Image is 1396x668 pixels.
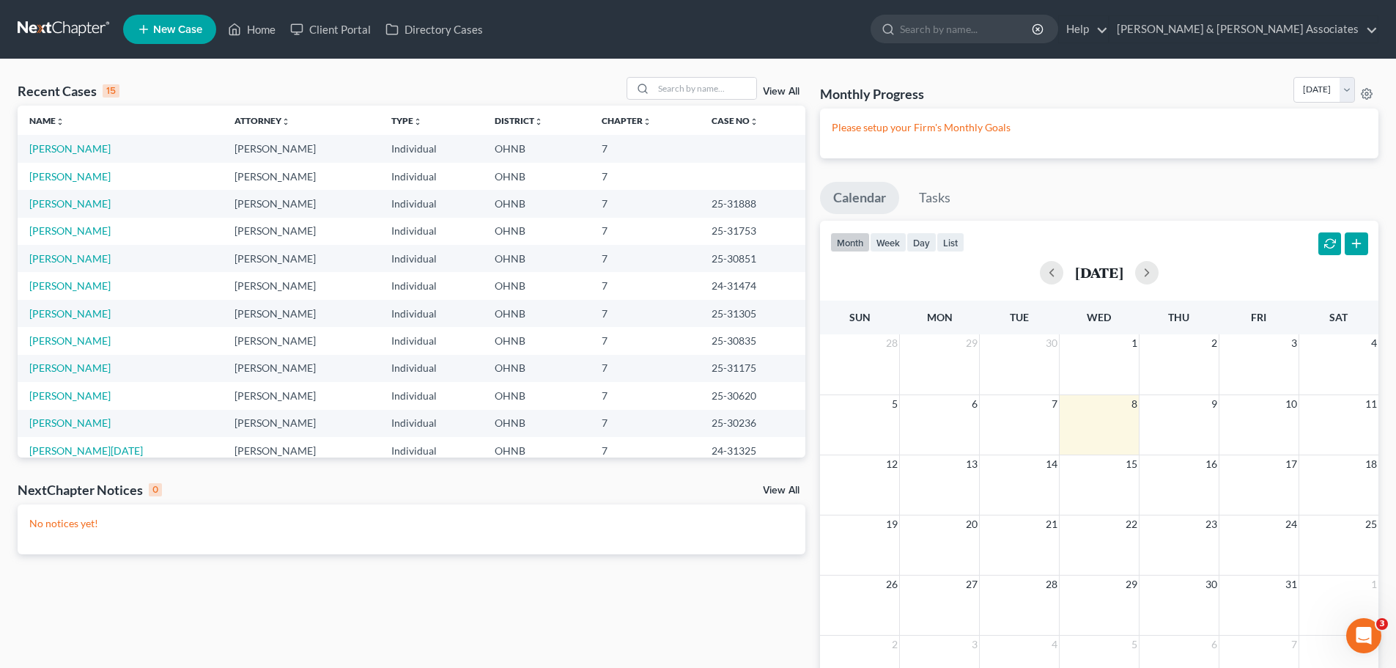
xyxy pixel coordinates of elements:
span: 21 [1044,515,1059,533]
td: 25-30236 [700,410,805,437]
span: 30 [1044,334,1059,352]
td: [PERSON_NAME] [223,382,380,409]
span: 5 [1130,636,1139,653]
span: 24 [1284,515,1299,533]
a: Nameunfold_more [29,115,64,126]
td: [PERSON_NAME] [223,437,380,464]
span: 4 [1050,636,1059,653]
span: Tue [1010,311,1029,323]
td: 7 [590,272,700,299]
div: Recent Cases [18,82,119,100]
a: Client Portal [283,16,378,43]
td: OHNB [483,163,591,190]
td: OHNB [483,327,591,354]
h2: [DATE] [1075,265,1123,280]
span: New Case [153,24,202,35]
td: Individual [380,300,483,327]
span: Mon [927,311,953,323]
td: Individual [380,163,483,190]
td: 24-31325 [700,437,805,464]
td: 25-30835 [700,327,805,354]
button: list [937,232,964,252]
span: 28 [884,334,899,352]
span: 3 [970,636,979,653]
a: [PERSON_NAME] [29,197,111,210]
td: [PERSON_NAME] [223,190,380,217]
td: Individual [380,327,483,354]
span: 2 [890,636,899,653]
a: Tasks [906,182,964,214]
td: Individual [380,382,483,409]
span: 12 [884,455,899,473]
td: 7 [590,437,700,464]
h3: Monthly Progress [820,85,924,103]
span: 18 [1364,455,1378,473]
a: [PERSON_NAME] [29,279,111,292]
td: 25-31753 [700,218,805,245]
td: 7 [590,245,700,272]
span: 25 [1364,515,1378,533]
a: [PERSON_NAME] [29,224,111,237]
span: Fri [1251,311,1266,323]
a: [PERSON_NAME] [29,389,111,402]
a: [PERSON_NAME][DATE] [29,444,143,457]
span: Thu [1168,311,1189,323]
input: Search by name... [900,15,1034,43]
td: 7 [590,327,700,354]
span: 10 [1284,395,1299,413]
span: Sat [1329,311,1348,323]
td: [PERSON_NAME] [223,327,380,354]
span: 17 [1284,455,1299,473]
td: 25-31175 [700,355,805,382]
span: 22 [1124,515,1139,533]
td: OHNB [483,382,591,409]
td: Individual [380,355,483,382]
a: Chapterunfold_more [602,115,651,126]
td: 7 [590,135,700,162]
td: Individual [380,245,483,272]
span: 16 [1204,455,1219,473]
td: OHNB [483,437,591,464]
span: 15 [1124,455,1139,473]
button: day [906,232,937,252]
td: OHNB [483,218,591,245]
a: [PERSON_NAME] [29,334,111,347]
span: 7 [1050,395,1059,413]
span: Wed [1087,311,1111,323]
a: [PERSON_NAME] & [PERSON_NAME] Associates [1109,16,1378,43]
a: [PERSON_NAME] [29,142,111,155]
td: OHNB [483,190,591,217]
td: 7 [590,190,700,217]
td: 25-30851 [700,245,805,272]
td: [PERSON_NAME] [223,272,380,299]
td: OHNB [483,355,591,382]
i: unfold_more [643,117,651,126]
span: 29 [1124,576,1139,593]
button: month [830,232,870,252]
td: [PERSON_NAME] [223,218,380,245]
div: NextChapter Notices [18,481,162,499]
a: Attorneyunfold_more [234,115,290,126]
span: 6 [1210,636,1219,653]
td: Individual [380,135,483,162]
span: 28 [1044,576,1059,593]
td: Individual [380,410,483,437]
i: unfold_more [281,117,290,126]
span: 26 [884,576,899,593]
span: 3 [1290,334,1299,352]
td: 25-31888 [700,190,805,217]
span: 1 [1370,576,1378,593]
td: Individual [380,218,483,245]
td: 25-30620 [700,382,805,409]
span: 20 [964,515,979,533]
td: 24-31474 [700,272,805,299]
td: 7 [590,382,700,409]
a: Directory Cases [378,16,490,43]
i: unfold_more [413,117,422,126]
div: 15 [103,84,119,98]
span: 7 [1290,636,1299,653]
span: 4 [1370,334,1378,352]
td: OHNB [483,410,591,437]
p: No notices yet! [29,516,794,531]
div: 0 [149,483,162,496]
